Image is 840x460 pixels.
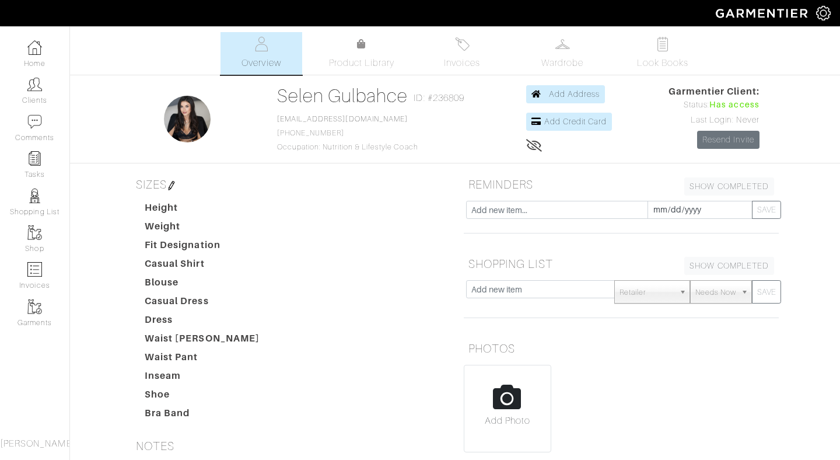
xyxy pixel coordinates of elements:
[27,262,42,277] img: orders-icon-0abe47150d42831381b5fb84f609e132dff9fe21cb692f30cb5eec754e2cba89.png
[329,56,395,70] span: Product Library
[167,181,176,190] img: pen-cf24a1663064a2ec1b9c1bd2387e9de7a2fa800b781884d57f21acf72779bad2.png
[136,201,269,219] dt: Height
[136,257,269,276] dt: Casual Shirt
[321,37,402,70] a: Product Library
[709,99,759,111] span: Has access
[464,252,779,276] h5: SHOPPING LIST
[752,201,781,219] button: SAVE
[414,91,464,105] span: ID: #236809
[136,332,269,350] dt: Waist [PERSON_NAME]
[668,85,759,99] span: Garmentier Client:
[136,294,269,313] dt: Casual Dress
[27,40,42,55] img: dashboard-icon-dbcd8f5a0b271acd01030246c82b418ddd0df26cd7fceb0bd07c9910d44c42f6.png
[816,6,831,20] img: gear-icon-white-bd11855cb880d31180b6d7d6211b90ccbf57a29d726f0c71d8c61bd08dd39cc2.png
[27,151,42,166] img: reminder-icon-8004d30b9f0a5d33ae49ab947aed9ed385cf756f9e5892f1edd6e32f2345188e.png
[464,173,779,196] h5: REMINDERS
[526,113,612,131] a: Add Credit Card
[277,115,408,123] a: [EMAIL_ADDRESS][DOMAIN_NAME]
[526,85,605,103] a: Add Address
[444,56,480,70] span: Invoices
[695,281,736,304] span: Needs Now
[668,114,759,127] div: Last Login: Never
[136,276,269,294] dt: Blouse
[136,313,269,332] dt: Dress
[555,37,570,51] img: wardrobe-487a4870c1b7c33e795ec22d11cfc2ed9d08956e64fb3008fe2437562e282088.svg
[136,350,269,369] dt: Waist Pant
[27,299,42,314] img: garments-icon-b7da505a4dc4fd61783c78ac3ca0ef83fa9d6f193b1c9dc38574b1d14d53ca28.png
[752,280,781,304] button: SAVE
[455,37,470,51] img: orders-27d20c2124de7fd6de4e0e44c1d41de31381a507db9b33961299e4e07d508b8c.svg
[521,32,603,75] a: Wardrobe
[136,219,269,238] dt: Weight
[710,3,816,23] img: garmentier-logo-header-white-b43fb05a5012e4ada735d5af1a66efaba907eab6374d6393d1fbf88cb4ef424d.png
[637,56,689,70] span: Look Books
[549,89,600,99] span: Add Address
[27,189,42,203] img: stylists-icon-eb353228a002819b7ec25b43dbf5f0378dd9e0616d9560372ff212230b889e62.png
[684,177,774,196] a: SHOW COMPLETED
[277,115,418,151] span: [PHONE_NUMBER] Occupation: Nutrition & Lifestyle Coach
[541,56,583,70] span: Wardrobe
[131,434,446,458] h5: NOTES
[466,201,648,219] input: Add new item...
[220,32,302,75] a: Overview
[697,131,759,149] a: Resend Invite
[684,257,774,275] a: SHOW COMPLETED
[136,406,269,425] dt: Bra Band
[656,37,670,51] img: todo-9ac3debb85659649dc8f770b8b6100bb5dab4b48dedcbae339e5042a72dfd3cc.svg
[131,173,446,196] h5: SIZES
[619,281,674,304] span: Retailer
[242,56,281,70] span: Overview
[254,37,269,51] img: basicinfo-40fd8af6dae0f16599ec9e87c0ef1c0a1fdea2edbe929e3d69a839185d80c458.svg
[544,117,607,126] span: Add Credit Card
[136,369,269,388] dt: Inseam
[27,77,42,92] img: clients-icon-6bae9207a08558b7cb47a8932f037763ab4055f8c8b6bfacd5dc20c3e0201464.png
[622,32,703,75] a: Look Books
[668,99,759,111] div: Status:
[136,388,269,406] dt: Shoe
[136,238,269,257] dt: Fit Designation
[27,114,42,129] img: comment-icon-a0a6a9ef722e966f86d9cbdc48e553b5cf19dbc54f86b18d962a5391bc8f6eb6.png
[466,280,615,298] input: Add new item
[277,85,408,106] a: Selen Gulbahce
[421,32,503,75] a: Invoices
[27,225,42,240] img: garments-icon-b7da505a4dc4fd61783c78ac3ca0ef83fa9d6f193b1c9dc38574b1d14d53ca28.png
[464,337,779,360] h5: PHOTOS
